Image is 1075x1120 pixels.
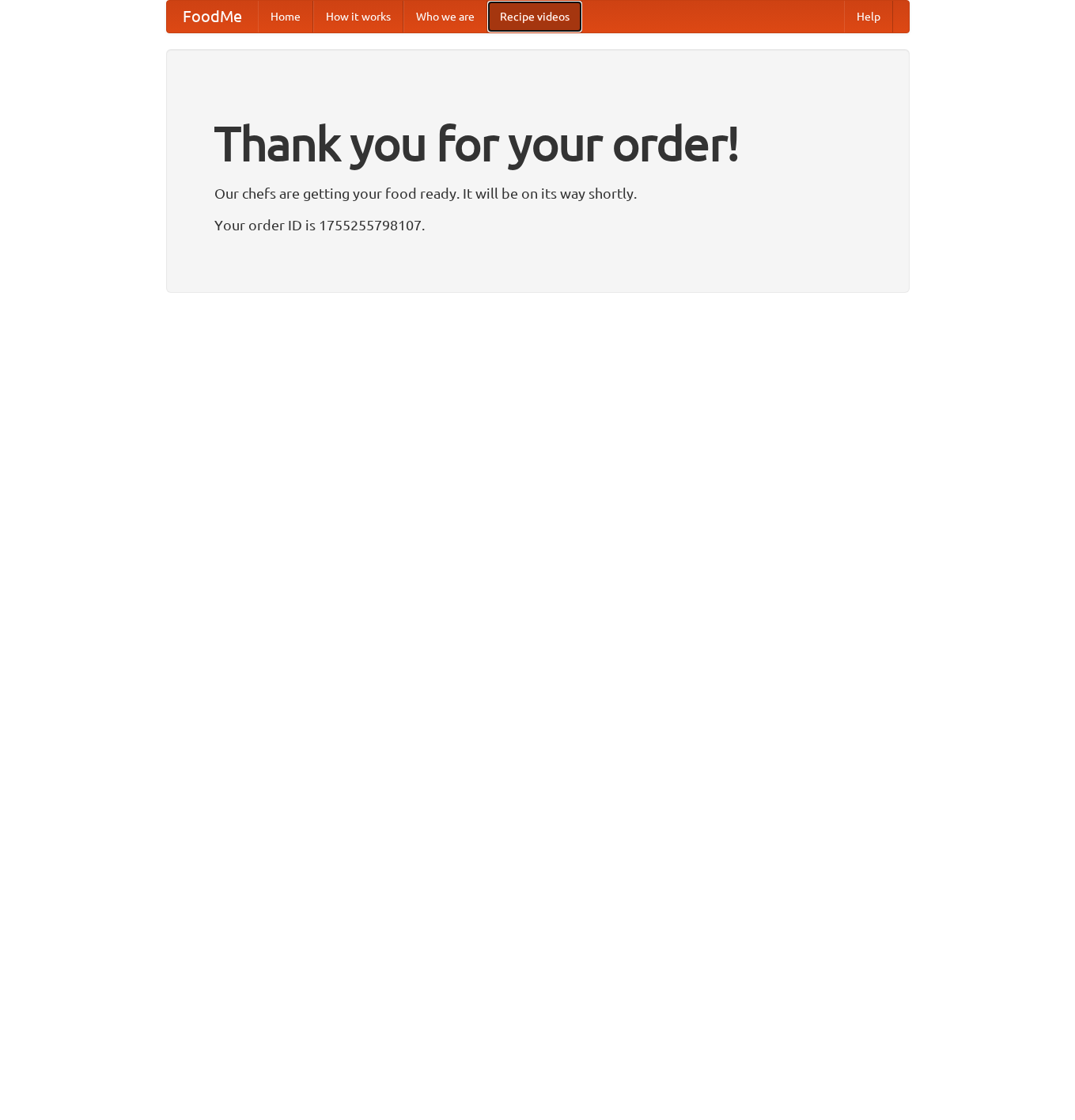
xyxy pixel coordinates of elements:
[844,1,893,32] a: Help
[403,1,487,32] a: Who we are
[214,181,861,205] p: Our chefs are getting your food ready. It will be on its way shortly.
[167,1,258,32] a: FoodMe
[214,105,861,181] h1: Thank you for your order!
[313,1,403,32] a: How it works
[258,1,313,32] a: Home
[487,1,582,32] a: Recipe videos
[214,213,861,237] p: Your order ID is 1755255798107.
